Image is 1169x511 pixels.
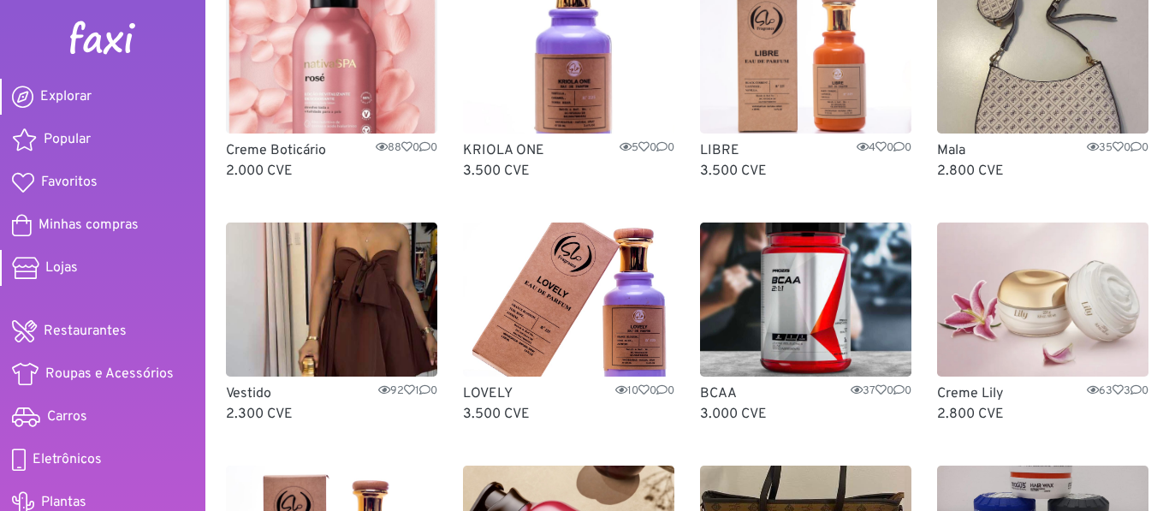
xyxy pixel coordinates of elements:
[615,383,674,400] span: 10 0 0
[700,383,911,404] p: BCAA
[41,172,98,193] span: Favoritos
[44,321,127,342] span: Restaurantes
[463,223,674,425] a: LOVELY LOVELY1000 3.500 CVE
[376,140,437,157] span: 88 0 0
[937,223,1148,377] img: Creme Lily
[226,223,437,425] a: Vestido Vestido9210 2.300 CVE
[463,383,674,404] p: LOVELY
[857,140,911,157] span: 4 0 0
[45,258,78,278] span: Lojas
[47,407,87,427] span: Carros
[463,223,674,377] img: LOVELY
[700,404,911,425] p: 3.000 CVE
[378,383,437,400] span: 92 1 0
[1087,140,1148,157] span: 35 0 0
[45,364,174,384] span: Roupas e Acessórios
[33,449,102,470] span: Eletrônicos
[937,383,1148,404] p: Creme Lily
[700,140,911,161] p: LIBRE
[851,383,911,400] span: 37 0 0
[937,404,1148,425] p: 2.800 CVE
[463,140,674,161] p: KRIOLA ONE
[463,161,674,181] p: 3.500 CVE
[226,223,437,377] img: Vestido
[226,383,437,404] p: Vestido
[463,404,674,425] p: 3.500 CVE
[937,161,1148,181] p: 2.800 CVE
[40,86,92,107] span: Explorar
[700,223,911,425] a: BCAA BCAA3700 3.000 CVE
[937,223,1148,425] a: Creme Lily Creme Lily6330 2.800 CVE
[44,129,91,150] span: Popular
[1087,383,1148,400] span: 63 3 0
[700,223,911,377] img: BCAA
[937,140,1148,161] p: Mala
[226,161,437,181] p: 2.000 CVE
[700,161,911,181] p: 3.500 CVE
[226,140,437,161] p: Creme Boticário
[620,140,674,157] span: 5 0 0
[226,404,437,425] p: 2.300 CVE
[39,215,139,235] span: Minhas compras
